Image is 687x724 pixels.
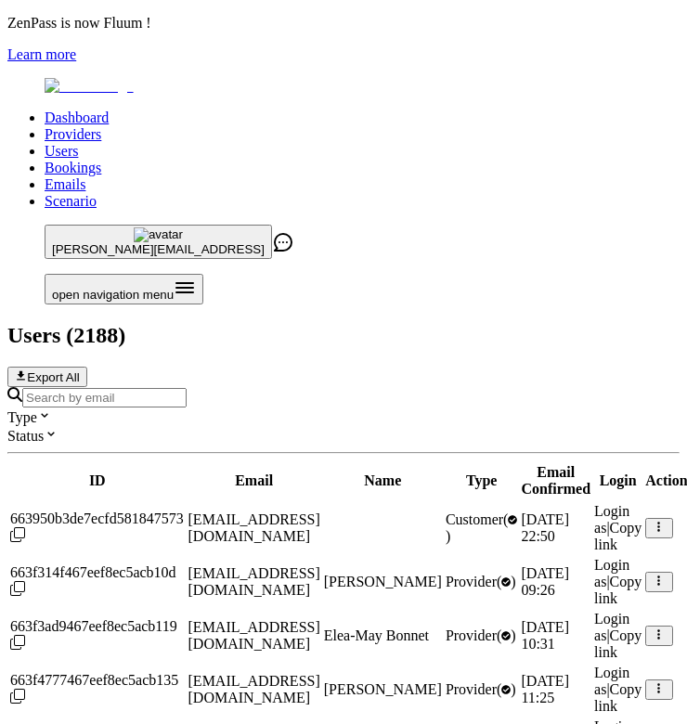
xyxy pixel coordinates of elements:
[9,463,186,498] th: ID
[45,274,203,304] button: Open menu
[52,288,174,302] span: open navigation menu
[10,564,185,600] div: Click to copy
[594,557,642,607] div: |
[45,160,101,175] a: Bookings
[594,557,629,589] span: Login as
[594,611,629,643] span: Login as
[10,672,185,707] div: Click to copy
[188,565,320,598] span: [EMAIL_ADDRESS][DOMAIN_NAME]
[22,388,187,407] input: Search by email
[45,143,78,159] a: Users
[188,511,320,544] span: [EMAIL_ADDRESS][DOMAIN_NAME]
[445,463,519,498] th: Type
[521,565,569,598] span: [DATE] 09:26
[7,426,680,445] div: Status
[10,511,185,546] div: Click to copy
[324,681,442,697] span: [PERSON_NAME]
[446,627,516,643] span: validated
[45,110,109,125] a: Dashboard
[188,673,320,705] span: [EMAIL_ADDRESS][DOMAIN_NAME]
[45,193,97,209] a: Scenario
[593,463,642,498] th: Login
[45,176,85,192] a: Emails
[594,503,629,536] span: Login as
[446,574,516,589] span: validated
[594,665,629,697] span: Login as
[188,463,321,498] th: Email
[521,619,569,652] span: [DATE] 10:31
[594,611,642,661] div: |
[7,15,680,32] p: ZenPass is now Fluum !
[323,463,443,498] th: Name
[134,227,183,242] img: avatar
[7,46,76,62] a: Learn more
[594,665,642,715] div: |
[52,242,265,256] span: [PERSON_NAME][EMAIL_ADDRESS]
[45,225,272,259] button: avatar[PERSON_NAME][EMAIL_ADDRESS]
[45,126,101,142] a: Providers
[594,520,642,552] span: Copy link
[10,618,185,653] div: Click to copy
[521,673,569,705] span: [DATE] 11:25
[446,511,518,544] span: validated
[594,503,642,553] div: |
[521,511,569,544] span: [DATE] 22:50
[7,407,680,426] div: Type
[594,574,642,606] span: Copy link
[594,681,642,714] span: Copy link
[7,367,87,387] button: Export All
[594,627,642,660] span: Copy link
[324,574,442,589] span: [PERSON_NAME]
[45,78,134,95] img: Fluum Logo
[324,627,429,643] span: Elea-May Bonnet
[446,681,516,697] span: validated
[7,323,680,348] h2: Users ( 2188 )
[188,619,320,652] span: [EMAIL_ADDRESS][DOMAIN_NAME]
[520,463,591,498] th: Email Confirmed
